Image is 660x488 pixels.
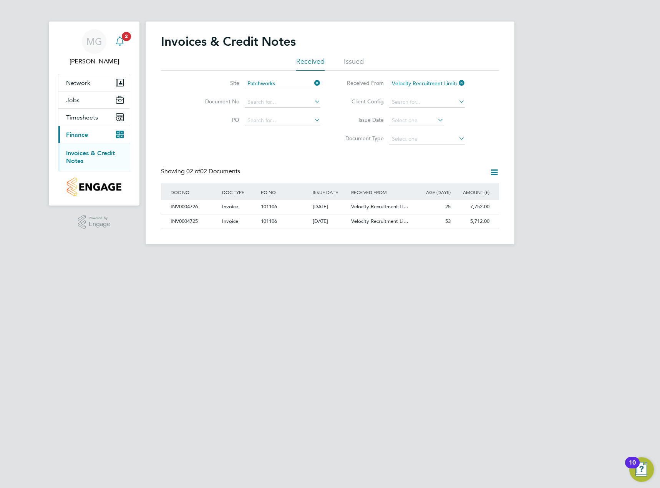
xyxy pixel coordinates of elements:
[169,214,220,229] div: INV0004725
[311,200,350,214] div: [DATE]
[86,37,102,46] span: MG
[89,215,110,221] span: Powered by
[58,126,130,143] button: Finance
[389,78,465,89] input: Search for...
[58,29,130,66] a: MG[PERSON_NAME]
[389,97,465,108] input: Search for...
[58,178,130,196] a: Go to home page
[351,203,408,210] span: Velocity Recruitment Li…
[58,91,130,108] button: Jobs
[296,57,325,71] li: Received
[222,203,238,210] span: Invoice
[169,183,220,201] div: DOC NO
[161,34,296,49] h2: Invoices & Credit Notes
[311,214,350,229] div: [DATE]
[112,29,128,54] a: 2
[414,183,453,201] div: AGE (DAYS)
[66,131,88,138] span: Finance
[261,218,277,224] span: 101106
[344,57,364,71] li: Issued
[58,109,130,126] button: Timesheets
[66,79,90,86] span: Network
[629,457,654,482] button: Open Resource Center, 10 new notifications
[340,116,384,123] label: Issue Date
[49,22,139,206] nav: Main navigation
[161,168,242,176] div: Showing
[349,183,414,201] div: RECEIVED FROM
[58,74,130,91] button: Network
[220,183,259,201] div: DOC TYPE
[261,203,277,210] span: 101106
[445,218,451,224] span: 53
[169,200,220,214] div: INV0004726
[186,168,200,175] span: 02 of
[453,200,491,214] div: 7,752.00
[389,134,465,144] input: Select one
[58,57,130,66] span: Maksymilian Grobelny
[195,80,239,86] label: Site
[389,115,444,126] input: Select one
[58,143,130,171] div: Finance
[340,98,384,105] label: Client Config
[66,149,115,164] a: Invoices & Credit Notes
[222,218,238,224] span: Invoice
[445,203,451,210] span: 25
[89,221,110,227] span: Engage
[351,218,408,224] span: Velocity Recruitment Li…
[245,97,320,108] input: Search for...
[245,115,320,126] input: Search for...
[122,32,131,41] span: 2
[186,168,240,175] span: 02 Documents
[195,98,239,105] label: Document No
[78,215,111,229] a: Powered byEngage
[453,214,491,229] div: 5,712.00
[340,80,384,86] label: Received From
[259,183,310,201] div: PO NO
[66,96,80,104] span: Jobs
[629,463,636,473] div: 10
[245,78,320,89] input: Search for...
[67,178,121,196] img: countryside-properties-logo-retina.png
[195,116,239,123] label: PO
[66,114,98,121] span: Timesheets
[340,135,384,142] label: Document Type
[453,183,491,201] div: AMOUNT (£)
[311,183,350,201] div: ISSUE DATE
